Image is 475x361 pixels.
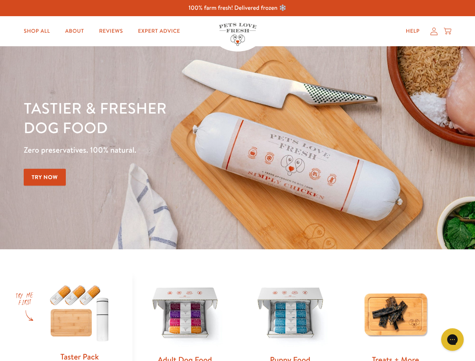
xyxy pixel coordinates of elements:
[93,24,129,39] a: Reviews
[437,326,467,353] iframe: Gorgias live chat messenger
[59,24,90,39] a: About
[24,169,66,186] a: Try Now
[18,24,56,39] a: Shop All
[219,23,256,46] img: Pets Love Fresh
[24,143,309,157] p: Zero preservatives. 100% natural.
[132,24,186,39] a: Expert Advice
[400,24,426,39] a: Help
[24,98,309,137] h1: Tastier & fresher dog food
